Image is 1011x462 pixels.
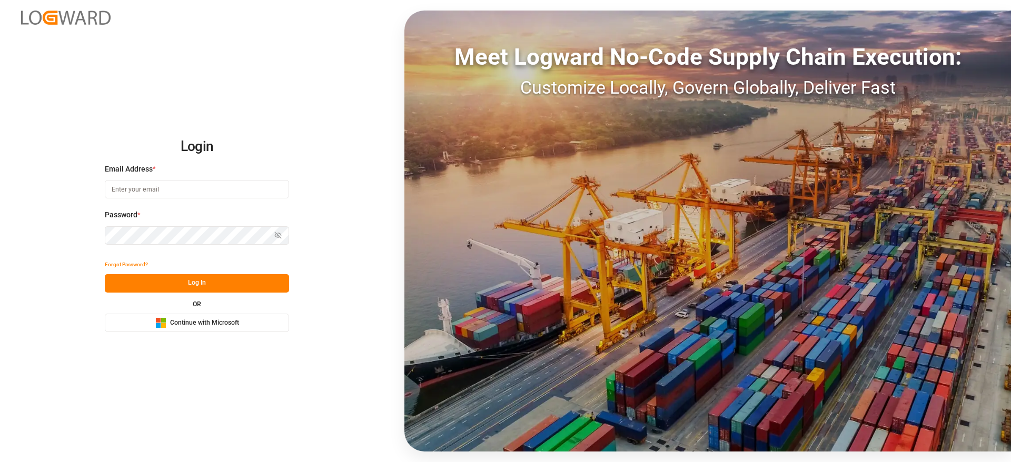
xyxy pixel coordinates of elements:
[193,301,201,307] small: OR
[105,209,137,220] span: Password
[105,164,153,175] span: Email Address
[404,39,1011,74] div: Meet Logward No-Code Supply Chain Execution:
[105,274,289,293] button: Log In
[105,180,289,198] input: Enter your email
[105,314,289,332] button: Continue with Microsoft
[170,318,239,328] span: Continue with Microsoft
[404,74,1011,101] div: Customize Locally, Govern Globally, Deliver Fast
[21,11,111,25] img: Logward_new_orange.png
[105,130,289,164] h2: Login
[105,256,148,274] button: Forgot Password?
